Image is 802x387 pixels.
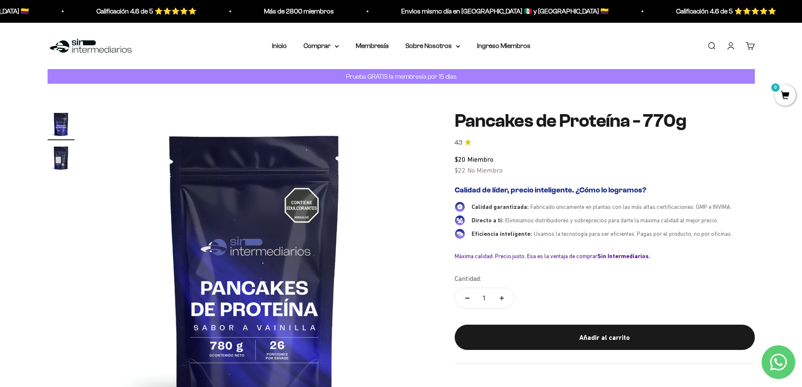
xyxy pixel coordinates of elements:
p: Prueba GRATIS la membresía por 15 días [344,71,458,82]
img: Eficiencia inteligente [455,229,465,239]
img: Pancakes de Proteína - 770g [48,111,75,138]
span: $20 [455,155,466,163]
a: 4.34.3 de 5.0 estrellas [455,138,755,147]
button: Aumentar cantidad [490,288,514,308]
img: Calidad garantizada [455,202,465,212]
span: Fabricado únicamente en plantas con las más altas certificaciones: GMP e INVIMA. [530,203,732,210]
img: Directo a ti [455,215,465,225]
p: Para decidirte a comprar este suplemento, ¿qué información específica sobre su pureza, origen o c... [10,13,174,52]
a: Inicio [272,42,287,49]
span: 4.3 [455,138,462,147]
p: Calificación 4.6 de 5 ⭐️⭐️⭐️⭐️⭐️ [96,6,197,17]
span: Enviar [138,145,173,160]
span: Calidad garantizada: [472,203,529,210]
div: Detalles sobre ingredientes "limpios" [10,59,174,74]
div: Máxima calidad. Precio justo. Esa es la ventaja de comprar [455,252,755,260]
span: $22 [455,166,466,174]
summary: Sobre Nosotros [405,40,460,51]
input: Otra (por favor especifica) [28,127,173,141]
button: Ir al artículo 2 [48,144,75,174]
p: Más de 2800 miembros [264,6,334,17]
div: País de origen de ingredientes [10,76,174,91]
p: Envios mismo día en [GEOGRAPHIC_DATA] 🇲🇽 y [GEOGRAPHIC_DATA] 🇨🇴 [401,6,609,17]
button: Reducir cantidad [455,288,480,308]
div: Comparativa con otros productos similares [10,109,174,124]
h1: Pancakes de Proteína - 770g [455,111,755,131]
span: Usamos la tecnología para ser eficientes. Pagas por el producto, no por oficinas. [534,230,732,237]
button: Enviar [137,145,174,160]
span: Eficiencia inteligente: [472,230,532,237]
button: Ir al artículo 1 [48,111,75,140]
a: 0 [775,91,796,101]
a: Ingreso Miembros [477,42,530,49]
span: No Miembro [467,166,503,174]
a: Membresía [356,42,389,49]
label: Cantidad: [455,273,481,284]
h2: Calidad de líder, precio inteligente. ¿Cómo lo logramos? [455,186,755,195]
span: Eliminamos distribuidores y sobreprecios para darte la máxima calidad al mejor precio. [505,217,718,224]
div: Certificaciones de calidad [10,93,174,107]
button: Añadir al carrito [455,325,755,350]
span: Miembro [467,155,493,163]
img: Pancakes de Proteína - 770g [48,144,75,171]
b: Sin Intermediarios. [597,253,650,259]
summary: Comprar [304,40,339,51]
p: Calificación 4.6 de 5 ⭐️⭐️⭐️⭐️⭐️ [676,6,776,17]
mark: 0 [770,83,781,93]
span: Directo a ti: [472,217,504,224]
div: Añadir al carrito [472,332,738,343]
